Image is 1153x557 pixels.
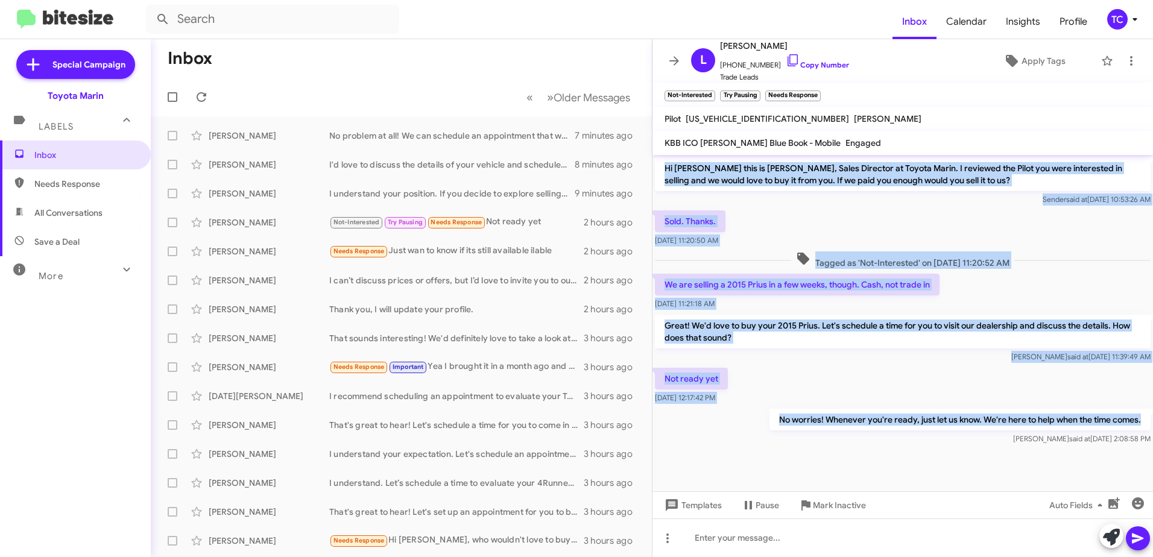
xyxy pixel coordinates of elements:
span: [PHONE_NUMBER] [720,53,849,71]
div: [PERSON_NAME] [209,477,329,489]
span: Try Pausing [388,218,423,226]
span: [DATE] 11:20:50 AM [655,236,718,245]
span: Labels [39,121,74,132]
div: 3 hours ago [584,419,642,431]
div: 8 minutes ago [575,159,642,171]
span: said at [1069,434,1090,443]
span: Sender [DATE] 10:53:26 AM [1043,195,1151,204]
div: 3 hours ago [584,535,642,547]
small: Try Pausing [720,90,760,101]
div: [PERSON_NAME] [209,274,329,286]
small: Needs Response [765,90,821,101]
div: [PERSON_NAME] [209,535,329,547]
p: Great! We'd love to buy your 2015 Prius. Let's schedule a time for you to visit our dealership an... [655,315,1151,348]
div: Yea I brought it in a month ago and you did [329,360,584,374]
span: Pause [756,494,779,516]
span: Needs Response [333,363,385,371]
div: I understand. Let’s schedule a time to evaluate your 4Runner and provide you with an offer. When ... [329,477,584,489]
span: said at [1066,195,1087,204]
a: Inbox [892,4,937,39]
div: [PERSON_NAME] [209,159,329,171]
div: 3 hours ago [584,332,642,344]
a: Insights [996,4,1050,39]
div: I'd love to discuss the details of your vehicle and schedule an appointment to evaluate it in per... [329,159,575,171]
input: Search [146,5,399,34]
div: [PERSON_NAME] [209,448,329,460]
div: [PERSON_NAME] [209,303,329,315]
div: 7 minutes ago [575,130,642,142]
button: Pause [731,494,789,516]
span: Needs Response [34,178,137,190]
div: 3 hours ago [584,506,642,518]
span: Older Messages [554,91,630,104]
p: We are selling a 2015 Prius in a few weeks, though. Cash, not trade in [655,274,940,295]
div: I can’t discuss prices or offers, but I’d love to invite you to our dealership to evaluate your E... [329,274,584,286]
span: [DATE] 11:21:18 AM [655,299,715,308]
span: Special Campaign [52,58,125,71]
span: Save a Deal [34,236,80,248]
div: [PERSON_NAME] [209,332,329,344]
div: 9 minutes ago [575,187,642,200]
h1: Inbox [168,49,212,68]
p: Hi [PERSON_NAME] this is [PERSON_NAME], Sales Director at Toyota Marin. I reviewed the Pilot you ... [655,157,1151,191]
button: TC [1097,9,1140,30]
span: Not-Interested [333,218,380,226]
div: I understand your position. If you decide to explore selling your vehicle in the future, feel fre... [329,187,575,200]
div: 3 hours ago [584,390,642,402]
div: [PERSON_NAME] [209,245,329,257]
div: 3 hours ago [584,361,642,373]
span: Needs Response [431,218,482,226]
small: Not-Interested [665,90,715,101]
a: Profile [1050,4,1097,39]
span: [PERSON_NAME] [720,39,849,53]
div: 3 hours ago [584,477,642,489]
span: Inbox [34,149,137,161]
div: That's great to hear! Let's schedule a time for you to come in and discuss your Grand Wagoneer L.... [329,419,584,431]
button: Templates [652,494,731,516]
span: Calendar [937,4,996,39]
button: Apply Tags [973,50,1095,72]
span: Important [393,363,424,371]
div: I understand your expectation. Let's schedule an appointment to discuss your Tacoma in detail and... [329,448,584,460]
p: Sold. Thanks. [655,210,725,232]
nav: Page navigation example [520,85,637,110]
span: Mark Inactive [813,494,866,516]
div: [PERSON_NAME] [209,130,329,142]
button: Next [540,85,637,110]
div: 2 hours ago [584,274,642,286]
button: Auto Fields [1040,494,1117,516]
span: « [526,90,533,105]
span: [US_VEHICLE_IDENTIFICATION_NUMBER] [686,113,849,124]
div: I recommend scheduling an appointment to evaluate your Tundra Crewmax and discuss our offer in de... [329,390,584,402]
span: More [39,271,63,282]
div: [DATE][PERSON_NAME] [209,390,329,402]
div: 2 hours ago [584,245,642,257]
div: [PERSON_NAME] [209,187,329,200]
div: [PERSON_NAME] [209,419,329,431]
span: KBB ICO [PERSON_NAME] Blue Book - Mobile [665,137,841,148]
span: [PERSON_NAME] [DATE] 11:39:49 AM [1011,352,1151,361]
span: Pilot [665,113,681,124]
p: No worries! Whenever you're ready, just let us know. We're here to help when the time comes. [769,409,1151,430]
span: [PERSON_NAME] [854,113,921,124]
span: [DATE] 12:17:42 PM [655,393,715,402]
div: [PERSON_NAME] [209,361,329,373]
p: Not ready yet [655,368,728,389]
a: Copy Number [786,60,849,69]
div: That sounds interesting! We'd definitely love to take a look at your antique vehicle. How about w... [329,332,584,344]
button: Previous [519,85,540,110]
span: Apply Tags [1022,50,1066,72]
div: No problem at all! We can schedule an appointment that works for you. Would you like to discuss a... [329,130,575,142]
span: L [700,51,707,70]
div: 2 hours ago [584,303,642,315]
div: 2 hours ago [584,216,642,228]
span: Engaged [845,137,881,148]
div: Not ready yet [329,215,584,229]
div: Toyota Marin [48,90,104,102]
div: [PERSON_NAME] [209,216,329,228]
span: Auto Fields [1049,494,1107,516]
button: Mark Inactive [789,494,876,516]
